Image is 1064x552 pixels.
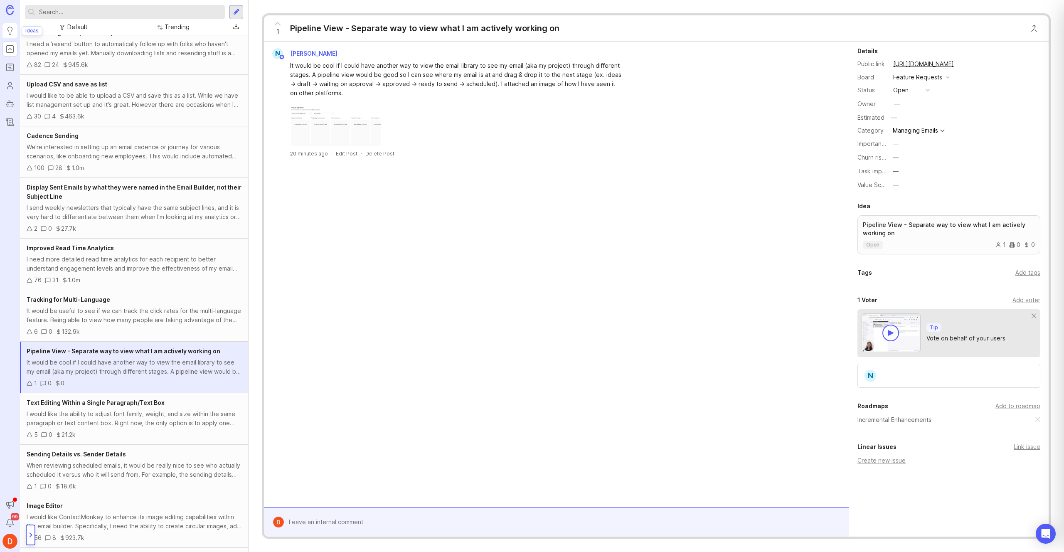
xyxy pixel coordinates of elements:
[6,5,14,15] img: Canny Home
[1024,242,1035,248] div: 0
[27,184,241,200] span: Display Sent Emails by what they were named in the Email Builder, not their Subject Line
[20,496,248,548] a: Image EditorI would like ContactMonkey to enhance its image editing capabilities within the email...
[48,224,52,233] div: 0
[2,78,17,93] a: Users
[165,22,190,32] div: Trending
[2,42,17,57] a: Portal
[276,27,279,36] span: 1
[25,27,39,34] p: Ideas
[34,60,41,69] div: 82
[27,502,63,509] span: Image Editor
[857,140,889,147] label: Importance
[857,86,887,95] div: Status
[365,150,394,157] div: Delete Post
[67,22,87,32] div: Default
[27,203,241,222] div: I send weekly newsletters that typically have the same subject lines, and it is very hard to diff...
[857,415,931,424] a: Incremental Enhancements
[27,255,241,273] div: I need more detailed read time analytics for each recipient to better understand engagement level...
[267,48,344,59] a: N[PERSON_NAME]
[68,60,88,69] div: 945.6k
[27,451,126,458] span: Sending Details vs. Sender Details
[55,163,62,172] div: 28
[61,224,76,233] div: 27.7k
[894,99,900,108] div: —
[27,399,165,406] span: Text Editing Within a Single Paragraph/Text Box
[857,73,887,82] div: Board
[290,50,337,57] span: [PERSON_NAME]
[857,99,887,108] div: Owner
[926,334,1005,343] div: Vote on behalf of your users
[49,327,52,336] div: 0
[39,7,222,17] input: Search...
[34,112,41,121] div: 30
[20,239,248,290] a: Improved Read Time AnalyticsI need more detailed read time analytics for each recipient to better...
[20,290,248,342] a: Tracking for Multi-LanguageIt would be useful to see if we can track the click rates for the mult...
[857,215,1040,254] a: Pipeline View - Separate way to view what I am actively working onopen100
[290,104,382,146] img: https://canny-assets.io/images/1290ce8f11aaae244789dacecde3e39e.png
[34,327,38,336] div: 6
[27,347,220,355] span: Pipeline View - Separate way to view what I am actively working on
[27,244,114,251] span: Improved Read Time Analytics
[290,61,623,98] div: It would be cool if I could have another way to view the email library to see my email (aka my pr...
[52,533,56,542] div: 8
[20,126,248,178] a: Cadence SendingWe're interested in setting up an email cadence or journey for various scenarios, ...
[331,150,332,157] div: ·
[864,369,877,382] div: N
[290,150,328,157] a: 20 minutes ago
[27,513,241,531] div: I would like ContactMonkey to enhance its image editing capabilities within the email builder. Sp...
[34,533,42,542] div: 56
[857,181,889,188] label: Value Scale
[27,296,110,303] span: Tracking for Multi-Language
[52,112,56,121] div: 4
[889,112,899,123] div: —
[2,534,17,549] img: Daniel G
[857,442,897,452] div: Linear Issues
[893,167,899,176] div: —
[34,276,42,285] div: 76
[893,128,938,133] div: Managing Emails
[1036,524,1056,544] div: Open Intercom Messenger
[361,150,362,157] div: ·
[930,324,938,331] p: Tip
[34,430,38,439] div: 5
[27,358,241,376] div: It would be cool if I could have another way to view the email library to see my email (aka my pr...
[20,393,248,445] a: Text Editing Within a Single Paragraph/Text BoxI would like the ability to adjust font family, we...
[65,112,84,121] div: 463.6k
[68,276,80,285] div: 1.0m
[857,59,887,69] div: Public link
[62,430,76,439] div: 21.2k
[1012,296,1040,305] div: Add voter
[27,91,241,109] div: I would like to be able to upload a CSV and save this as a list. While we have list management se...
[893,86,909,95] div: open
[27,306,241,325] div: It would be useful to see if we can track the click rates for the multi-language feature. Being a...
[1026,20,1042,37] button: Close button
[2,115,17,130] a: Changelog
[20,445,248,496] a: Sending Details vs. Sender DetailsWhen reviewing scheduled emails, it would be really nice to see...
[27,39,241,58] div: I need a 'resend' button to automatically follow up with folks who haven't opened my emails yet. ...
[20,23,248,75] a: Auto-retarget unopened recipientsI need a 'resend' button to automatically follow up with folks w...
[1015,268,1040,277] div: Add tags
[34,224,37,233] div: 2
[857,201,870,211] div: Idea
[27,143,241,161] div: We're interested in setting up an email cadence or journey for various scenarios, like onboarding...
[857,154,888,161] label: Churn risk?
[1014,442,1040,451] div: Link issue
[61,379,64,388] div: 0
[34,163,44,172] div: 100
[857,401,888,411] div: Roadmaps
[995,402,1040,411] div: Add to roadmap
[2,23,17,38] a: Ideas
[48,379,52,388] div: 0
[893,139,899,148] div: —
[27,132,79,139] span: Cadence Sending
[62,327,80,336] div: 132.9k
[279,54,285,60] img: member badge
[1009,242,1020,248] div: 0
[857,268,872,278] div: Tags
[2,515,17,530] button: Notifications
[290,22,559,34] div: Pipeline View - Separate way to view what I am actively working on
[272,48,283,59] div: N
[20,342,248,393] a: Pipeline View - Separate way to view what I am actively working onIt would be cool if I could hav...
